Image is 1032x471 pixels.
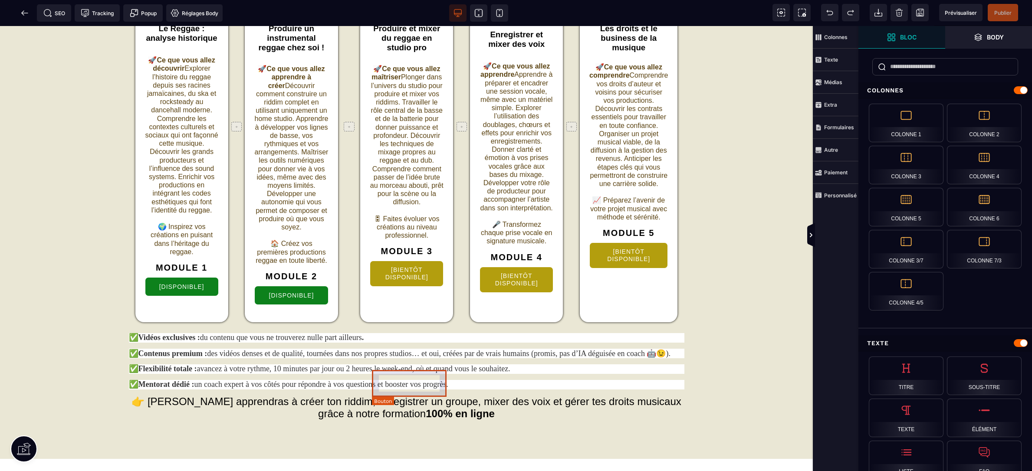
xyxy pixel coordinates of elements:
span: Créer une alerte modale [123,4,163,22]
span: Tracking [81,9,114,17]
strong: Personnalisé [824,192,857,199]
span: Retour [16,4,33,22]
div: Colonne 1 [869,104,943,142]
b: Contenus premium : [138,323,207,332]
b: . [362,307,364,316]
span: du contenu que vous ne trouverez nulle part ailleurs [200,307,362,316]
span: Aperçu [939,4,983,21]
p: un coach expert à vos côtés pour répondre à vos questions et booster vos progrès. [129,354,684,363]
span: Voir tablette [470,4,487,22]
strong: Colonnes [824,34,848,40]
span: ✅ [129,354,138,363]
b: Flexibilité totale : [138,338,197,347]
span: Ouvrir les blocs [858,26,945,49]
span: Extra [813,94,858,116]
h2: MODULE 1 [145,232,219,251]
text: Plonger dans l’univers du studio pour produire et mixer vos riddims. Travailler le rôle central d... [370,36,444,216]
span: Médias [813,71,858,94]
text: Apprendre à préparer et encadrer une session vocale, même avec un matériel simple. Explorer l’uti... [480,34,553,221]
span: Favicon [166,4,223,22]
p: ✅ [129,307,684,317]
div: Colonnes [858,82,1032,98]
span: Enregistrer [911,4,929,21]
span: Métadata SEO [37,4,71,22]
span: Popup [130,9,157,17]
span: 🚀 [595,37,604,45]
span: Voir bureau [449,4,467,22]
h2: 👉 [PERSON_NAME] apprendras à créer ton riddim, enregistrer un groupe, mixer des voix et gérer tes... [129,303,684,398]
b: Ce que vous allez apprendre à créer [258,39,327,63]
text: Découvrir comment construire un riddim complet en utilisant uniquement un home studio. Apprendre ... [254,36,328,241]
text: Explorer l’histoire du reggae depuis ses racines jamaïcaines, du ska et rocksteady au dancehall m... [145,28,219,232]
span: Voir les composants [772,4,790,21]
button: [DISPONIBLE] [254,260,328,279]
span: Autre [813,139,858,161]
div: Texte [858,335,1032,351]
b: Ce que vous allez maîtriser [371,37,442,57]
span: Formulaires [813,116,858,139]
button: [BIENTÔT DISPONIBLE] [589,216,668,242]
span: Réglages Body [171,9,218,17]
div: Colonne 7/3 [947,230,1022,268]
span: Nettoyage [891,4,908,21]
div: Sous-titre [947,357,1022,395]
div: Colonne 6 [947,188,1022,226]
h2: MODULE 4 [480,222,553,241]
span: Paiement [813,161,858,184]
strong: Paiement [824,169,848,176]
div: Colonne 5 [869,188,943,226]
span: Prévisualiser [945,10,977,16]
strong: Médias [824,79,842,85]
span: Voir mobile [491,4,508,22]
span: Importer [870,4,887,21]
strong: Extra [824,101,837,108]
span: Code de suivi [75,4,120,22]
b: Vidéos exclusives : [138,307,200,316]
div: Colonne 4 [947,146,1022,184]
b: 100% en ligne [426,382,495,393]
button: [DISPONIBLE] [145,251,219,270]
p: ✅ avancez à votre rythme, 10 minutes par jour ou 2 heures le week-end, où et quand vous le souhai... [129,338,684,348]
b: Ce que vous allez comprendre [589,37,664,53]
span: Texte [813,49,858,71]
span: 🚀 [373,39,382,46]
button: [BIENTÔT DISPONIBLE] [480,241,553,267]
span: Capture d'écran [793,4,811,21]
p: ✅ des vidéos denses et de qualité, tournées dans nos propres studios… et oui, créées par de vrais... [129,323,684,332]
span: Défaire [821,4,838,21]
div: Élément [947,399,1022,437]
span: 🚀 [258,39,266,46]
b: Ce que vous allez découvrir [148,30,217,46]
div: Titre [869,357,943,395]
div: Texte [869,399,943,437]
div: Colonne 2 [947,104,1022,142]
h2: MODULE 3 [370,216,444,235]
b: Mentorat dédié : [138,354,194,363]
div: Colonne 3 [869,146,943,184]
span: Publier [994,10,1012,16]
text: Comprendre vos droits d’auteur et voisins pour sécuriser vos productions. Découvrir les contrats ... [589,35,668,197]
div: Colonne 4/5 [869,272,943,311]
button: [BIENTÔT DISPONIBLE] [370,235,444,261]
span: Enregistrer le contenu [988,4,1018,21]
h3: Enregistrer et mixer des voix [480,2,553,25]
b: Ce que vous allez apprendre [480,36,552,52]
strong: Body [987,34,1004,40]
span: Rétablir [842,4,859,21]
span: Personnalisé [813,184,858,206]
h2: MODULE 2 [254,241,328,260]
span: Colonnes [813,26,858,49]
span: 🚀 [483,36,492,44]
strong: Texte [824,56,838,63]
span: 🚀 [148,30,157,38]
span: SEO [43,9,65,17]
span: Afficher les vues [858,222,867,249]
strong: Formulaires [824,124,854,131]
strong: Autre [824,147,838,153]
div: Colonne 3/7 [869,230,943,268]
span: Ouvrir les calques [945,26,1032,49]
strong: Bloc [900,34,917,40]
h2: MODULE 5 [589,197,668,216]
